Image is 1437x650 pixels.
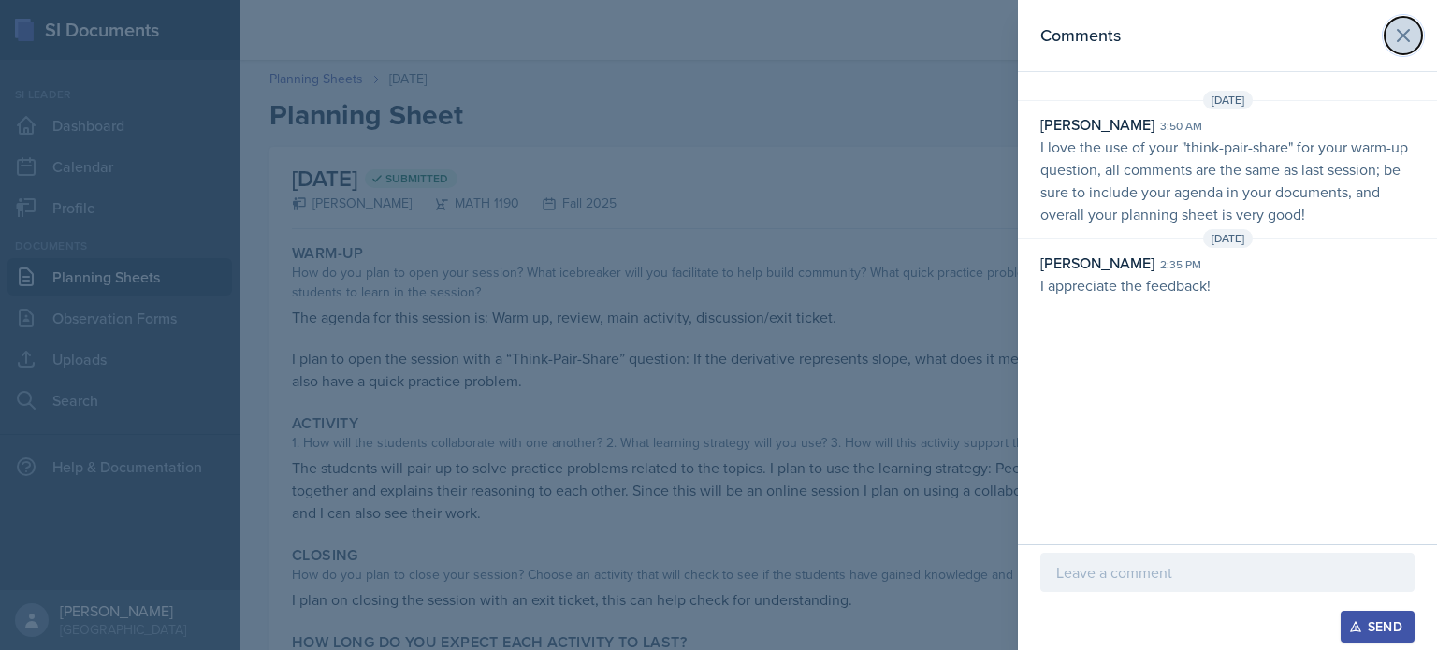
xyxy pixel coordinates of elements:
p: I love the use of your "think-pair-share" for your warm-up question, all comments are the same as... [1040,136,1415,225]
div: [PERSON_NAME] [1040,113,1154,136]
div: [PERSON_NAME] [1040,252,1154,274]
div: Send [1353,619,1402,634]
p: I appreciate the feedback! [1040,274,1415,296]
span: [DATE] [1203,229,1253,248]
div: 3:50 am [1160,118,1202,135]
h2: Comments [1040,22,1121,49]
button: Send [1341,611,1415,643]
span: [DATE] [1203,91,1253,109]
div: 2:35 pm [1160,256,1201,273]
